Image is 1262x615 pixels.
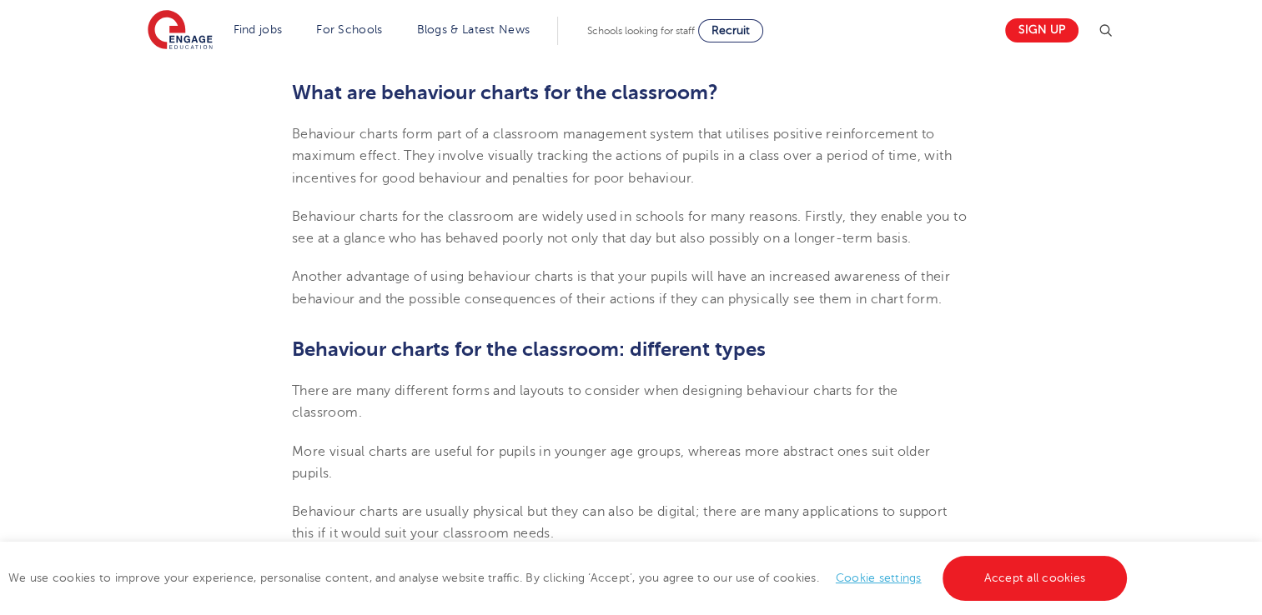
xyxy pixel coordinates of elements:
span: More visual charts are useful for pupils in younger age groups, whereas more abstract ones suit o... [292,444,930,481]
span: Another advantage of using behaviour charts is that your pupils will have an increased awareness ... [292,269,950,306]
span: Behaviour charts are usually physical but they can also be digital; there are many applications t... [292,504,947,541]
img: Engage Education [148,10,213,52]
a: Recruit [698,19,763,42]
a: Blogs & Latest News [417,23,530,36]
span: There are many different forms and layouts to consider when designing behaviour charts for the cl... [292,383,898,420]
span: Behaviour charts for the classroom are widely used in schools for many reasons. Firstly, they ena... [292,209,967,246]
a: Accept all cookies [943,556,1128,601]
a: Find jobs [234,23,283,36]
span: Schools looking for staff [587,25,695,37]
span: We use cookies to improve your experience, personalise content, and analyse website traffic. By c... [8,572,1131,584]
span: Behaviour charts for the classroom: different types [292,337,766,361]
span: Behaviour charts form part of a classroom management system that utilises positive reinforcement ... [292,127,952,186]
a: Cookie settings [836,572,922,584]
span: Recruit [711,24,750,37]
span: What are behaviour charts for the classroom? [292,81,718,104]
a: Sign up [1005,18,1078,42]
a: For Schools [316,23,382,36]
